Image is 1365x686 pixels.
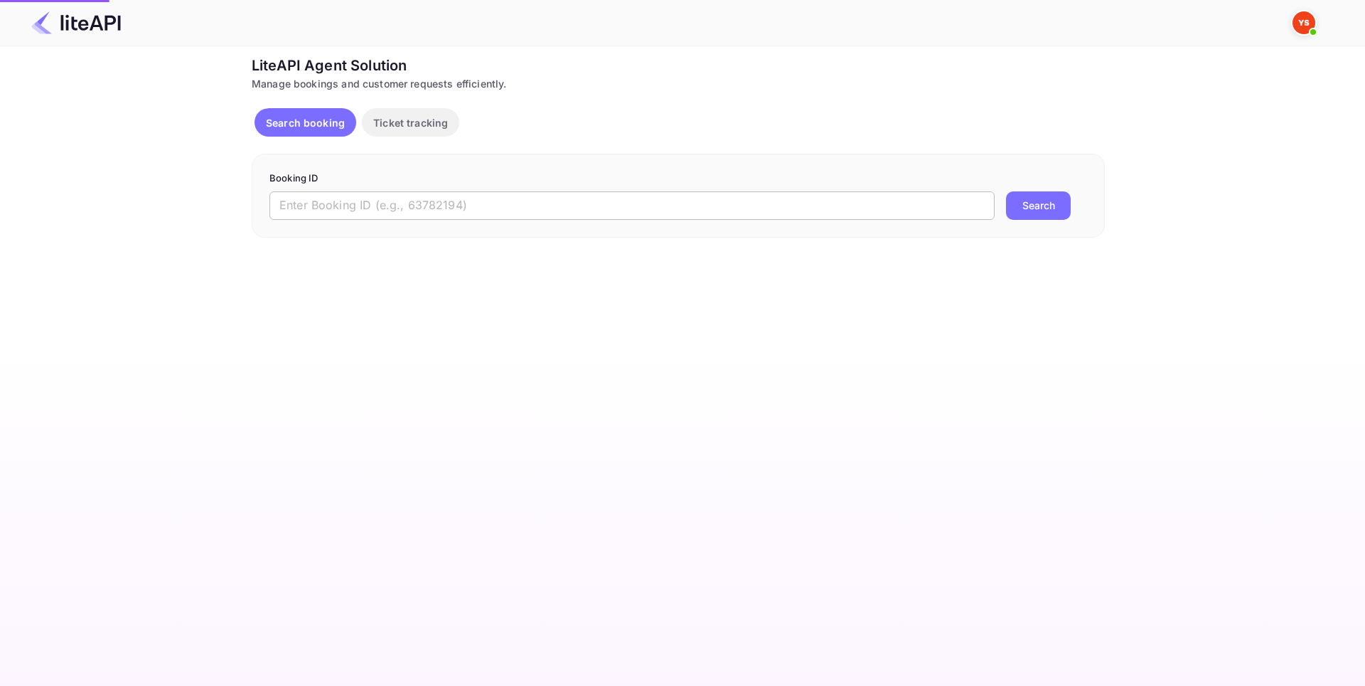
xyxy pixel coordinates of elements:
button: Search [1006,191,1071,220]
img: Yandex Support [1292,11,1315,34]
p: Search booking [266,115,345,130]
input: Enter Booking ID (e.g., 63782194) [269,191,995,220]
p: Ticket tracking [373,115,448,130]
div: Manage bookings and customer requests efficiently. [252,76,1105,91]
div: LiteAPI Agent Solution [252,55,1105,76]
p: Booking ID [269,171,1087,186]
img: LiteAPI Logo [31,11,121,34]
